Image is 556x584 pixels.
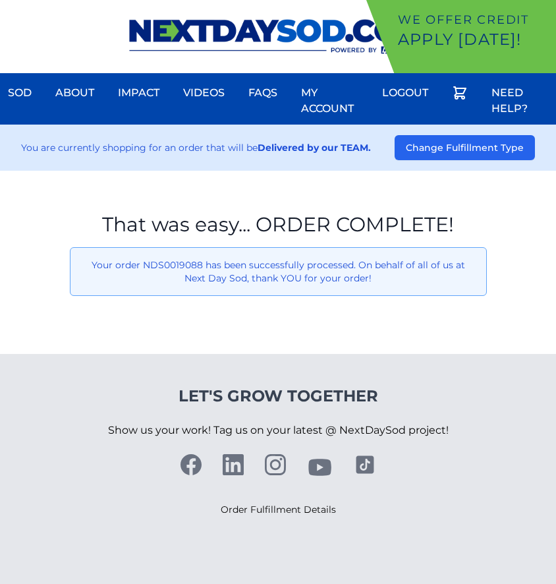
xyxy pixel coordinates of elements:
a: Logout [374,77,436,109]
button: Change Fulfillment Type [395,135,535,160]
p: We offer Credit [398,11,551,29]
p: Show us your work! Tag us on your latest @ NextDaySod project! [108,407,449,454]
a: Impact [110,77,167,109]
a: Need Help? [484,77,556,125]
a: Order Fulfillment Details [221,504,336,515]
p: Your order NDS0019088 has been successfully processed. On behalf of all of us at Next Day Sod, th... [81,258,476,285]
a: Videos [175,77,233,109]
a: My Account [293,77,366,125]
h1: That was easy... ORDER COMPLETE! [70,213,487,237]
a: FAQs [240,77,285,109]
h4: Let's Grow Together [108,386,449,407]
p: Apply [DATE]! [398,29,551,50]
strong: Delivered by our TEAM. [258,142,371,154]
a: About [47,77,102,109]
